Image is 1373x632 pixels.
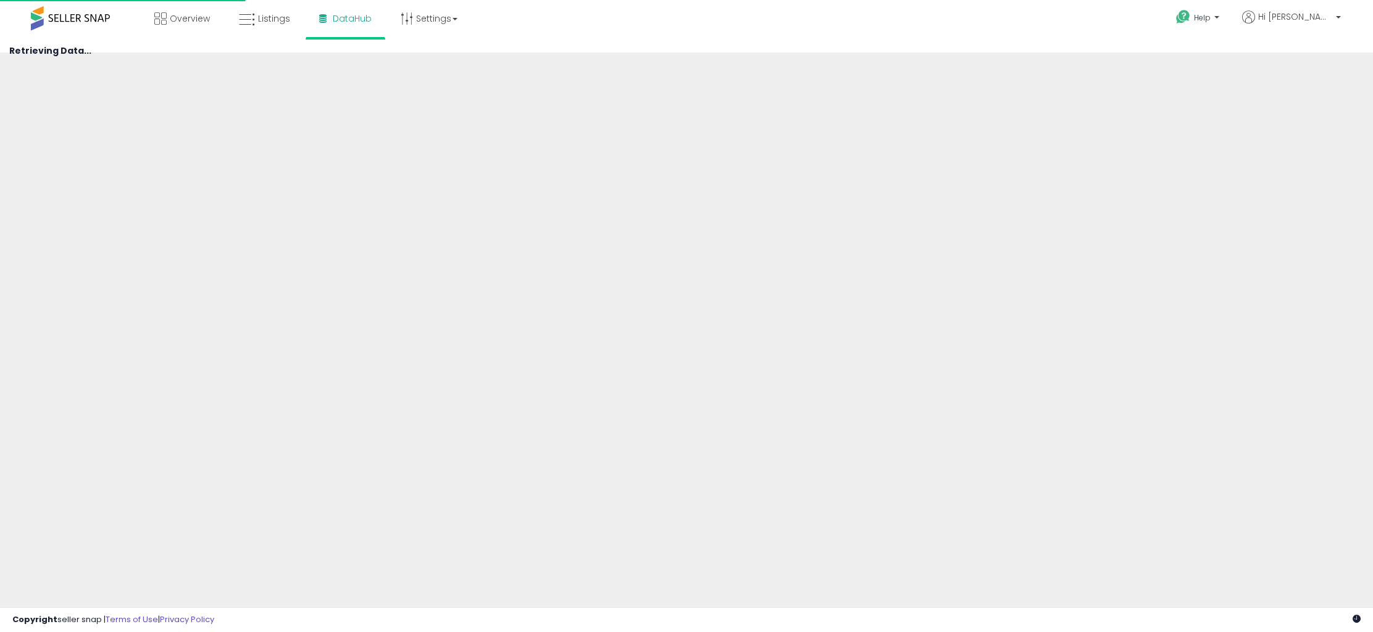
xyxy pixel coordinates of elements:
[170,12,210,25] span: Overview
[333,12,372,25] span: DataHub
[9,46,1364,56] h4: Retrieving Data...
[1175,9,1191,25] i: Get Help
[1194,12,1211,23] span: Help
[258,12,290,25] span: Listings
[1258,11,1332,23] span: Hi [PERSON_NAME]
[1242,11,1341,38] a: Hi [PERSON_NAME]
